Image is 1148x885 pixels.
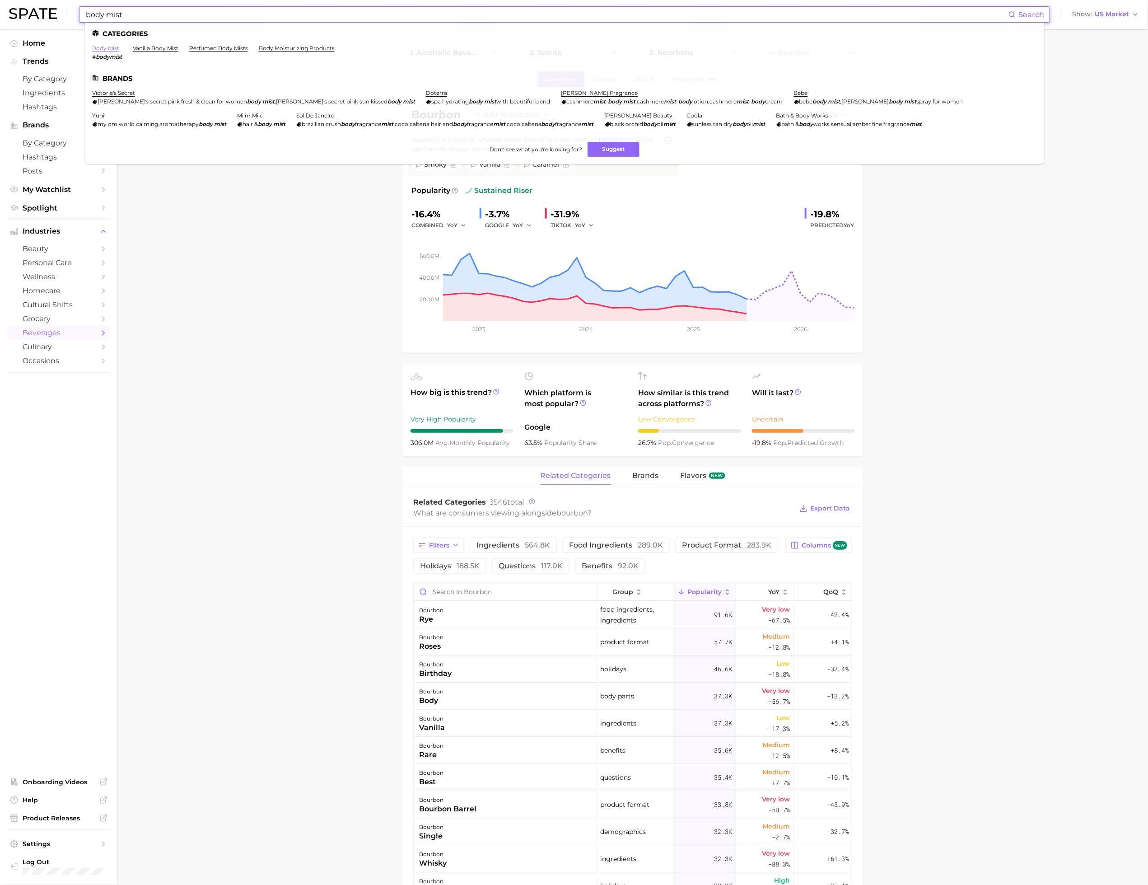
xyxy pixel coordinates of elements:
[541,121,555,127] em: body
[262,98,275,105] em: mist
[692,121,733,127] span: sunless tan dry
[1072,12,1092,17] span: Show
[457,562,480,570] span: 188.5k
[243,121,258,127] span: hair &
[7,183,110,197] a: My Watchlist
[7,298,110,312] a: cultural shifts
[600,604,670,626] span: food ingredients, ingredients
[7,118,110,132] button: Brands
[714,799,732,810] span: 33.8k
[597,583,674,601] button: group
[833,541,847,550] span: new
[541,562,563,570] span: 117.0k
[762,848,790,859] span: Very low
[762,604,790,615] span: Very low
[776,112,829,119] a: bath & body works
[7,86,110,100] a: Ingredients
[451,162,457,168] button: Flag as miscategorized or irrelevant
[612,588,633,595] span: group
[7,775,110,789] a: Onboarding Videos
[786,538,852,553] button: Columnsnew
[414,656,852,683] button: bourbonbirthdayholidays46.6kLow-18.8%-32.4%
[714,718,732,729] span: 37.3k
[85,7,1008,22] input: Search here for a brand, industry, or ingredient
[768,588,779,595] span: YoY
[23,342,95,351] span: culinary
[600,637,649,647] span: product format
[7,136,110,150] a: by Category
[777,712,790,723] span: Low
[411,185,450,196] span: Popularity
[769,696,790,707] span: -56.7%
[637,98,664,105] span: cashmere
[813,121,910,127] span: works sensual amber fine fragrance
[889,98,903,105] em: body
[533,160,560,169] span: caramel
[610,121,644,127] span: black orchid
[472,326,485,332] tspan: 2023
[23,258,95,267] span: personal care
[23,244,95,253] span: beauty
[420,562,480,570] span: holidays
[736,583,794,601] button: YoY
[638,541,663,549] span: 289.0k
[769,669,790,680] span: -18.8%
[92,30,1037,37] li: Categories
[411,207,472,221] div: -16.4%
[496,98,551,105] span: with beautiful blend
[467,121,493,127] span: fragrance
[600,718,636,729] span: ingredients
[600,772,631,783] span: questions
[561,98,783,105] div: , ,
[419,668,452,679] div: birthday
[23,185,95,194] span: My Watchlist
[799,98,813,105] span: bebe
[92,53,96,60] span: #
[1018,10,1044,19] span: Search
[214,121,226,127] em: mist
[484,98,496,105] em: mist
[92,45,119,52] a: body mist
[485,220,538,231] div: GOOGLE
[7,855,110,878] a: Log out. Currently logged in with e-mail julia.buonanno@dsm-firmenich.com.
[551,220,600,231] div: TIKTOK
[403,98,415,105] em: mist
[763,740,790,750] span: Medium
[92,112,104,119] a: yuni
[714,637,732,647] span: 57.7k
[794,89,808,96] a: bebe
[419,849,447,860] div: bourbon
[1070,9,1141,20] button: ShowUS Market
[594,98,606,105] em: mist
[411,439,435,447] span: 306.0m
[605,112,673,119] a: [PERSON_NAME] beauty
[435,439,510,447] span: monthly popularity
[762,685,790,696] span: Very low
[419,858,447,869] div: whisky
[23,314,95,323] span: grocery
[575,220,594,231] button: YoY
[714,745,732,756] span: 35.6k
[9,8,57,19] img: SPATE
[513,221,523,229] span: YoY
[419,768,443,778] div: bourbon
[737,98,749,105] em: mist
[447,221,457,229] span: YoY
[624,98,636,105] em: mist
[674,583,736,601] button: Popularity
[23,796,95,804] span: Help
[563,162,569,168] button: Flag as miscategorized or irrelevant
[23,204,95,212] span: Spotlight
[679,98,693,105] em: body
[504,162,510,168] button: Flag as miscategorized or irrelevant
[777,658,790,669] span: Low
[794,583,852,601] button: QoQ
[419,795,476,805] div: bourbon
[582,562,639,570] span: benefits
[794,326,807,332] tspan: 2026
[752,388,855,409] span: Will it last?
[419,632,443,643] div: bourbon
[465,185,532,196] span: sustained riser
[681,472,707,480] span: Flavors
[419,614,443,625] div: rye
